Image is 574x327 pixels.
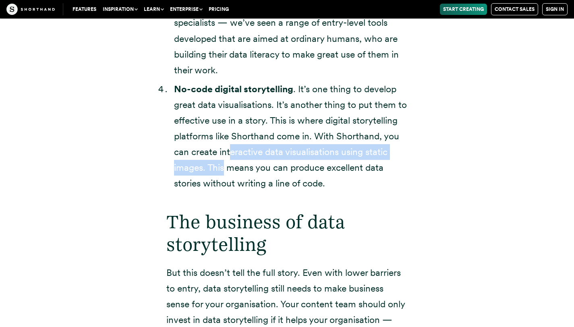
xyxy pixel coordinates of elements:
[440,4,487,15] a: Start Creating
[141,4,167,15] button: Learn
[167,4,205,15] button: Enterprise
[69,4,99,15] a: Features
[205,4,232,15] a: Pricing
[99,4,141,15] button: Inspiration
[491,3,538,15] a: Contact Sales
[166,211,408,255] h2: The business of data storytelling
[6,4,55,15] img: The Craft
[174,81,408,192] li: . It’s one thing to develop great data visualisations. It’s another thing to put them to effectiv...
[542,3,568,15] a: Sign in
[174,83,293,95] strong: No-code digital storytelling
